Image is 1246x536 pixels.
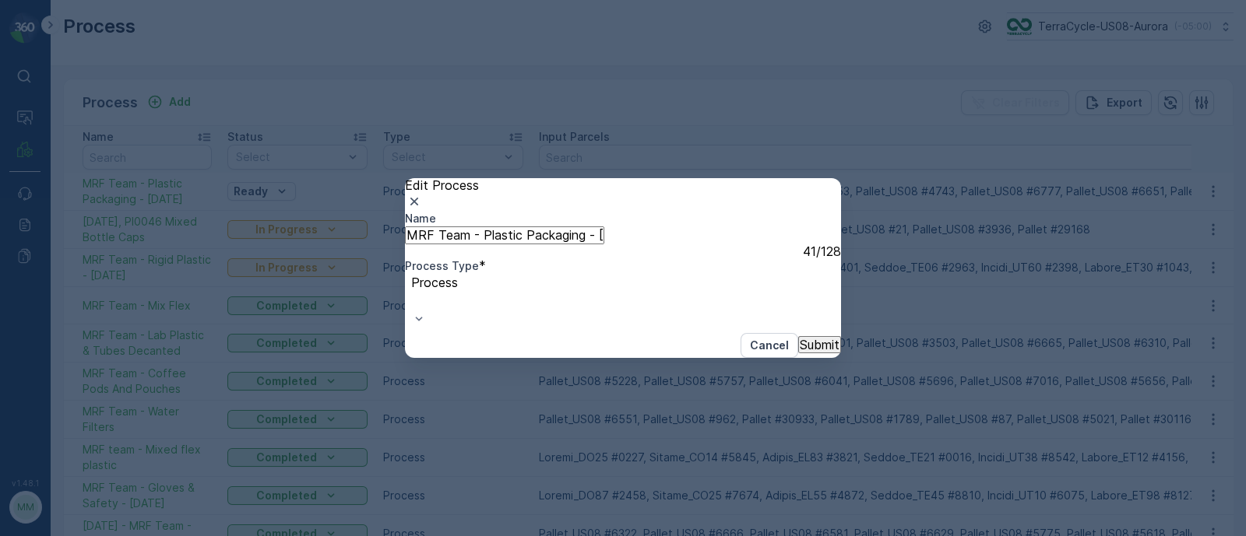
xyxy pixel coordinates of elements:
button: Submit [798,336,841,353]
p: 41 / 128 [803,244,841,258]
p: Submit [800,338,839,352]
p: Edit Process [405,178,841,192]
div: Process [411,275,607,289]
p: Cancel [750,338,789,353]
label: Name [405,212,436,225]
label: Process Type [405,259,479,272]
button: Cancel [741,333,798,358]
